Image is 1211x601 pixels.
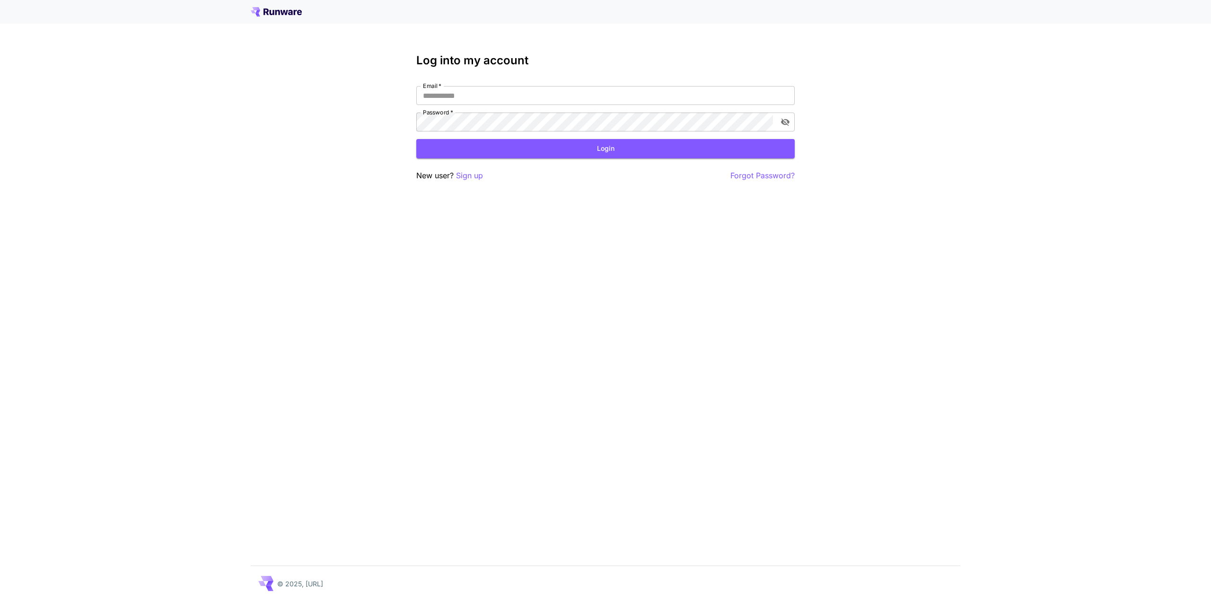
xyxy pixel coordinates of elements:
[277,579,323,589] p: © 2025, [URL]
[456,170,483,182] button: Sign up
[423,82,441,90] label: Email
[416,170,483,182] p: New user?
[416,54,795,67] h3: Log into my account
[777,113,794,131] button: toggle password visibility
[416,139,795,158] button: Login
[423,108,453,116] label: Password
[730,170,795,182] button: Forgot Password?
